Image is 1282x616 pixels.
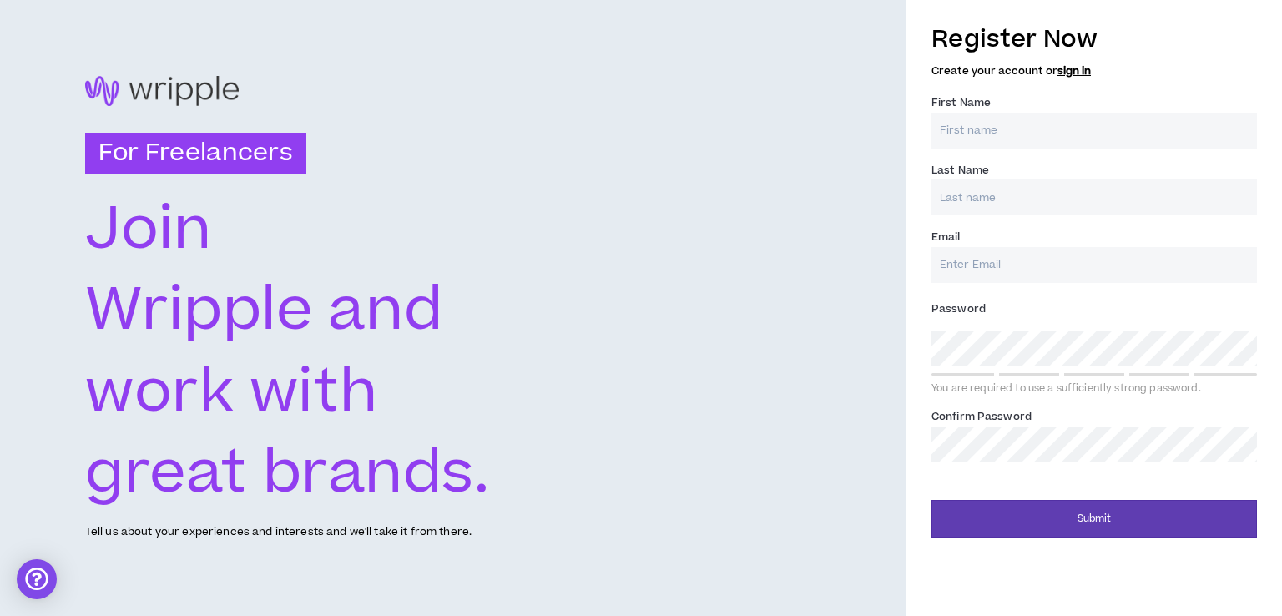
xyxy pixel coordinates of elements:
[931,22,1257,57] h3: Register Now
[85,351,378,435] text: work with
[931,247,1257,283] input: Enter Email
[931,89,991,116] label: First Name
[85,133,306,174] h3: For Freelancers
[85,524,472,540] p: Tell us about your experiences and interests and we'll take it from there.
[1057,63,1091,78] a: sign in
[85,269,443,353] text: Wripple and
[931,179,1257,215] input: Last name
[931,65,1257,77] h5: Create your account or
[931,500,1257,538] button: Submit
[931,224,961,250] label: Email
[85,432,491,516] text: great brands.
[17,559,57,599] div: Open Intercom Messenger
[931,382,1257,396] div: You are required to use a sufficiently strong password.
[931,113,1257,149] input: First name
[931,157,989,184] label: Last Name
[931,301,986,316] span: Password
[931,403,1032,430] label: Confirm Password
[85,188,212,272] text: Join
